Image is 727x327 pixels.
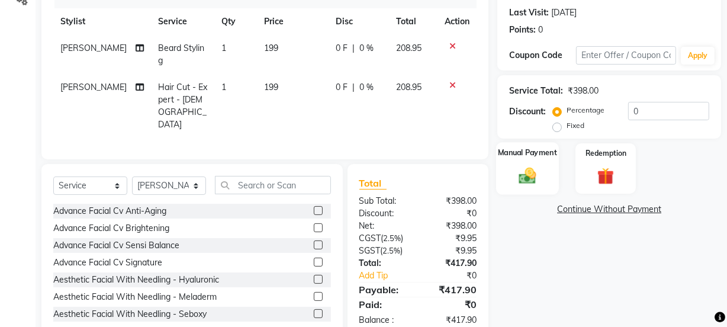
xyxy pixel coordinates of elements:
[53,222,169,235] div: Advance Facial Cv Brightening
[352,81,355,94] span: |
[214,8,256,35] th: Qty
[264,82,278,92] span: 199
[418,195,485,207] div: ₹398.00
[151,8,215,35] th: Service
[509,105,546,118] div: Discount:
[53,274,219,286] div: Aesthetic Facial With Needling - Hyaluronic
[350,257,418,270] div: Total:
[359,81,374,94] span: 0 %
[418,232,485,245] div: ₹9.95
[350,232,418,245] div: ( )
[384,233,401,243] span: 2.5%
[359,42,374,54] span: 0 %
[567,105,604,116] label: Percentage
[53,239,179,252] div: Advance Facial Cv Sensi Balance
[158,82,207,130] span: Hair Cut - Expert - [DEMOGRAPHIC_DATA]
[53,205,166,217] div: Advance Facial Cv Anti-Aging
[359,245,381,256] span: SGST
[389,8,438,35] th: Total
[359,177,387,190] span: Total
[53,8,151,35] th: Stylist
[350,314,418,326] div: Balance :
[257,8,329,35] th: Price
[418,220,485,232] div: ₹398.00
[509,7,549,19] div: Last Visit:
[60,43,127,53] span: [PERSON_NAME]
[383,246,401,255] span: 2.5%
[350,297,418,312] div: Paid:
[350,207,418,220] div: Discount:
[681,47,715,65] button: Apply
[509,24,536,36] div: Points:
[264,43,278,53] span: 199
[350,283,418,297] div: Payable:
[592,166,619,187] img: _gift.svg
[359,233,381,243] span: CGST
[509,85,563,97] div: Service Total:
[438,8,477,35] th: Action
[329,8,390,35] th: Disc
[350,245,418,257] div: ( )
[509,49,576,62] div: Coupon Code
[418,257,485,270] div: ₹417.90
[60,82,127,92] span: [PERSON_NAME]
[576,46,676,65] input: Enter Offer / Coupon Code
[418,283,485,297] div: ₹417.90
[538,24,543,36] div: 0
[221,82,226,92] span: 1
[513,165,542,185] img: _cash.svg
[221,43,226,53] span: 1
[418,245,485,257] div: ₹9.95
[500,203,719,216] a: Continue Without Payment
[352,42,355,54] span: |
[396,82,422,92] span: 208.95
[350,270,429,282] a: Add Tip
[336,42,348,54] span: 0 F
[336,81,348,94] span: 0 F
[429,270,485,282] div: ₹0
[418,314,485,326] div: ₹417.90
[568,85,599,97] div: ₹398.00
[567,120,584,131] label: Fixed
[53,257,162,269] div: Advance Facial Cv Signature
[551,7,577,19] div: [DATE]
[418,207,485,220] div: ₹0
[586,148,626,159] label: Redemption
[350,195,418,207] div: Sub Total:
[53,308,207,320] div: Aesthetic Facial With Needling - Seboxy
[53,291,217,303] div: Aesthetic Facial With Needling - Meladerm
[498,147,557,158] label: Manual Payment
[158,43,204,66] span: Beard Styling
[396,43,422,53] span: 208.95
[350,220,418,232] div: Net:
[215,176,331,194] input: Search or Scan
[418,297,485,312] div: ₹0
